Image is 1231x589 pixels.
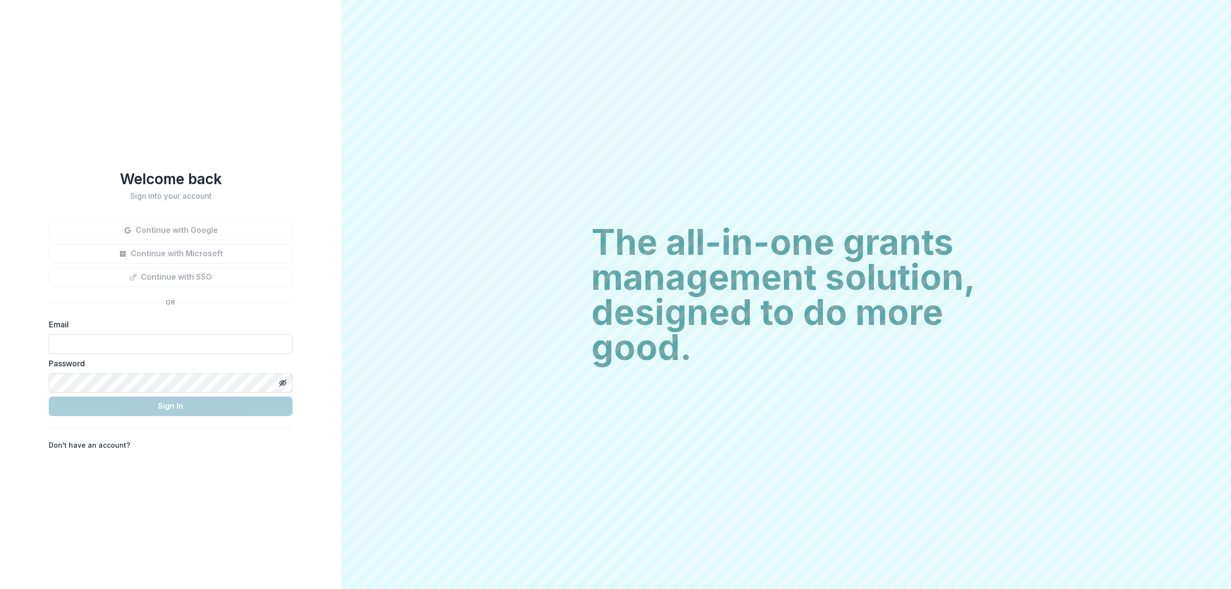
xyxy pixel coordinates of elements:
[49,170,293,188] h1: Welcome back
[49,358,287,369] label: Password
[49,440,130,450] p: Don't have an account?
[49,397,293,416] button: Sign In
[49,319,287,330] label: Email
[49,244,293,264] button: Continue with Microsoft
[49,267,293,287] button: Continue with SSO
[49,221,293,240] button: Continue with Google
[275,375,291,391] button: Toggle password visibility
[49,191,293,201] h2: Sign into your account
